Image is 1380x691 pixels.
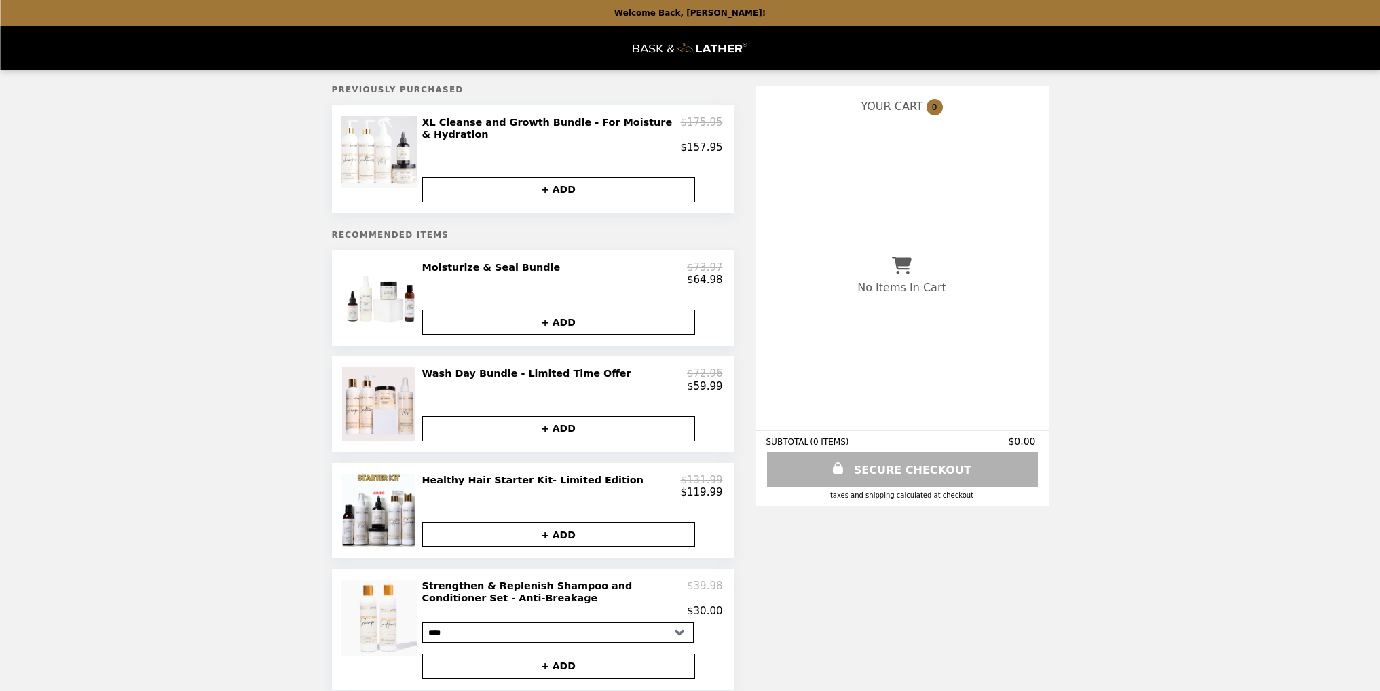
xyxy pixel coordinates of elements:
[422,580,688,605] h2: Strengthen & Replenish Shampoo and Conditioner Set - Anti-Breakage
[633,34,747,62] img: Brand Logo
[422,416,695,441] button: + ADD
[332,85,734,94] h5: Previously Purchased
[766,437,810,447] span: SUBTOTAL
[422,474,650,486] h2: Healthy Hair Starter Kit- Limited Edition
[422,622,694,643] select: Select a product variant
[341,580,420,656] img: Strengthen & Replenish Shampoo and Conditioner Set - Anti-Breakage
[422,261,566,274] h2: Moisturize & Seal Bundle
[422,177,695,202] button: + ADD
[422,116,681,141] h2: XL Cleanse and Growth Bundle - For Moisture & Hydration
[680,141,722,153] p: $157.95
[861,100,922,113] span: YOUR CART
[687,274,723,286] p: $64.98
[341,116,420,188] img: XL Cleanse and Growth Bundle - For Moisture & Hydration
[687,605,723,617] p: $30.00
[927,99,943,115] span: 0
[687,380,723,392] p: $59.99
[422,310,695,335] button: + ADD
[687,367,723,379] p: $72.96
[680,486,722,498] p: $119.99
[422,654,695,679] button: + ADD
[687,261,723,274] p: $73.97
[810,437,848,447] span: ( 0 ITEMS )
[680,116,722,141] p: $175.95
[680,474,722,486] p: $131.99
[857,281,946,294] p: No Items In Cart
[614,8,766,18] p: Welcome Back, [PERSON_NAME]!
[332,230,734,240] h5: Recommended Items
[422,367,637,379] h2: Wash Day Bundle - Limited Time Offer
[342,474,419,547] img: Healthy Hair Starter Kit- Limited Edition
[342,261,419,335] img: Moisturize & Seal Bundle
[766,491,1038,499] div: Taxes and Shipping calculated at checkout
[422,522,695,547] button: + ADD
[342,367,419,441] img: Wash Day Bundle - Limited Time Offer
[1008,436,1037,447] span: $0.00
[687,580,723,605] p: $39.98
